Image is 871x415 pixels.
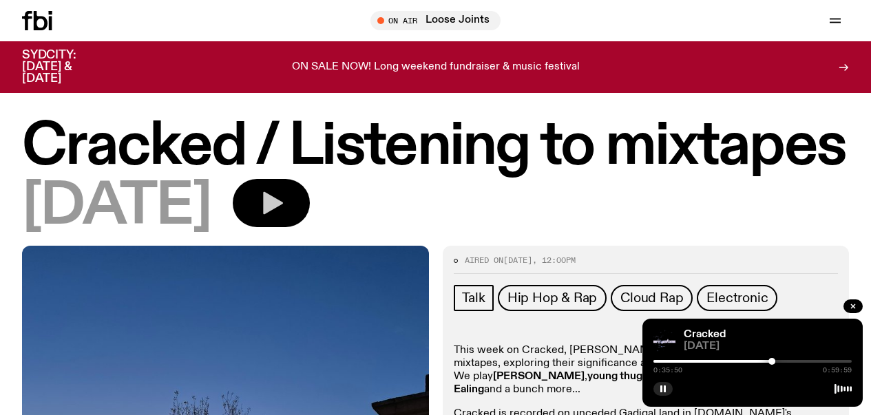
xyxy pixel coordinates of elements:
img: Logo for Podcast Cracked. Black background, with white writing, with glass smashing graphics [653,330,675,352]
a: Cracked [684,329,726,340]
span: 0:59:59 [823,367,852,374]
span: [DATE] [503,255,532,266]
a: Electronic [697,285,777,311]
span: Cloud Rap [620,290,683,306]
h1: Cracked / Listening to mixtapes [22,119,849,175]
p: ON SALE NOW! Long weekend fundraiser & music festival [292,61,580,74]
strong: [PERSON_NAME] [493,371,585,382]
strong: young thug [587,371,642,382]
span: 0:35:50 [653,367,682,374]
a: Talk [454,285,494,311]
span: [DATE] [22,179,211,235]
span: [DATE] [684,341,852,352]
a: Cloud Rap [611,285,693,311]
a: Hip Hop & Rap [498,285,607,311]
h3: SYDCITY: [DATE] & [DATE] [22,50,110,85]
span: , 12:00pm [532,255,576,266]
button: On AirLoose Joints [370,11,501,30]
span: Hip Hop & Rap [507,290,597,306]
span: Aired on [465,255,503,266]
span: Talk [462,290,485,306]
span: Electronic [706,290,768,306]
p: This week on Cracked, [PERSON_NAME] and [PERSON_NAME] revisit mixtapes, exploring their significa... [454,344,839,397]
